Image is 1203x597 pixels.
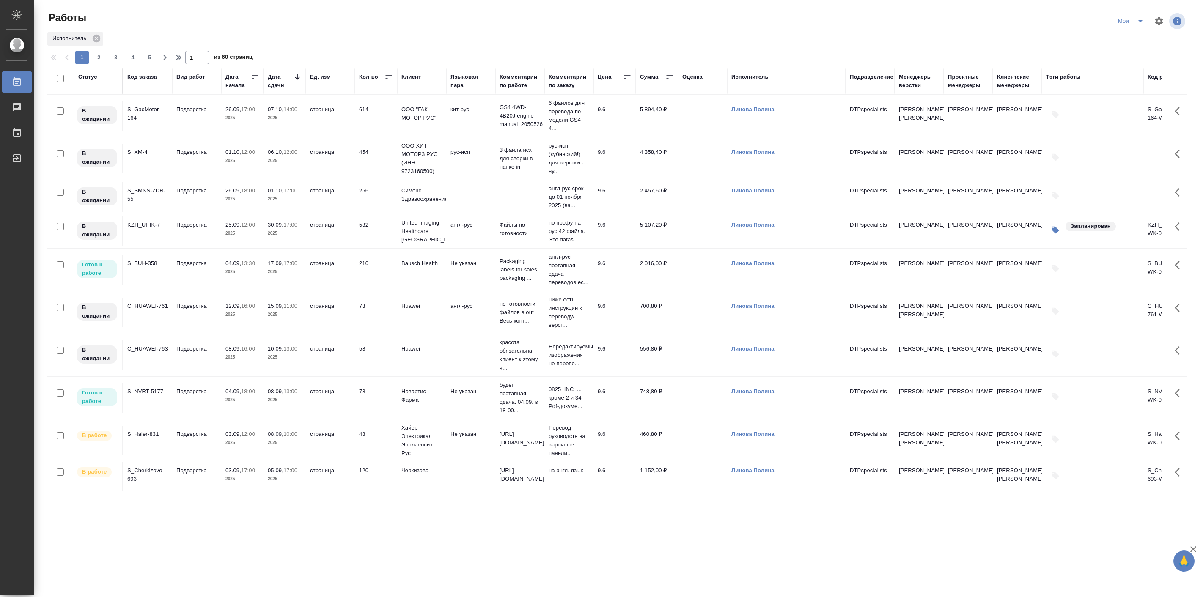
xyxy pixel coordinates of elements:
p: англ-рус срок - до 01 ноября 2025 (ва... [549,184,589,210]
div: Сумма [640,73,658,81]
td: [PERSON_NAME] [944,426,993,455]
p: 6 файлов для перевода по модели GS4 4... [549,99,589,133]
td: S_NVRT-5177-WK-008 [1143,383,1192,413]
td: [PERSON_NAME] [993,298,1042,327]
td: S_Cherkizovo-693-WK-008 [1143,462,1192,492]
p: 17:00 [283,467,297,474]
td: 556,80 ₽ [636,340,678,370]
div: Клиент [401,73,421,81]
td: Не указан [446,255,495,285]
p: В ожидании [82,222,112,239]
td: 460,80 ₽ [636,426,678,455]
div: S_Haier-831 [127,430,168,438]
p: 3 файла исх для сверки в папке in [500,146,540,171]
div: Цена [598,73,612,81]
p: 2025 [225,438,259,447]
a: Линова Полина [731,345,775,352]
p: 2025 [225,353,259,361]
div: Исполнитель может приступить к работе [76,387,118,407]
td: KZH_UIHK-7-WK-014 [1143,216,1192,246]
td: страница [306,426,355,455]
td: DTPspecialists [846,255,895,285]
button: Добавить тэги [1046,345,1065,363]
a: Линова Полина [731,388,775,394]
p: 2025 [268,268,302,276]
div: split button [1115,14,1149,28]
p: 2025 [268,475,302,483]
button: Здесь прячутся важные кнопки [1170,101,1190,121]
td: 73 [355,298,397,327]
p: Сименс Здравоохранение [401,186,442,203]
p: 2025 [268,396,302,404]
td: C_HUAWEI-761-WK-016 [1143,298,1192,327]
p: В ожидании [82,303,112,320]
td: 256 [355,182,397,212]
td: 9.6 [593,101,636,131]
p: В ожидании [82,107,112,123]
p: 12:00 [241,149,255,155]
p: [PERSON_NAME], [PERSON_NAME] [899,302,939,319]
div: Проектные менеджеры [948,73,989,90]
td: 78 [355,383,397,413]
td: [PERSON_NAME] [993,383,1042,413]
td: [PERSON_NAME] [944,144,993,173]
button: 2 [92,51,106,64]
p: 2025 [225,195,259,203]
p: [PERSON_NAME], [PERSON_NAME] [899,430,939,447]
td: 748,80 ₽ [636,383,678,413]
button: Здесь прячутся важные кнопки [1170,298,1190,318]
p: 2025 [268,114,302,122]
span: 3 [109,53,123,62]
p: Черкизово [401,466,442,475]
p: Подверстка [176,302,217,310]
p: 04.09, [225,260,241,266]
div: S_XM-4 [127,148,168,156]
td: кит-рус [446,101,495,131]
div: Исполнитель выполняет работу [76,466,118,478]
div: Исполнитель может приступить к работе [76,259,118,279]
p: В ожидании [82,149,112,166]
a: Линова Полина [731,222,775,228]
p: 17:00 [283,187,297,194]
p: 2025 [225,229,259,238]
p: [URL][DOMAIN_NAME].. [500,430,540,447]
button: Добавить тэги [1046,186,1065,205]
td: 9.6 [593,298,636,327]
p: [PERSON_NAME] [899,186,939,195]
div: C_HUAWEI-761 [127,302,168,310]
p: 12:00 [283,149,297,155]
button: Добавить тэги [1046,387,1065,406]
div: Исполнитель назначен, приступать к работе пока рано [76,345,118,364]
td: 2 457,60 ₽ [636,182,678,212]
td: 532 [355,216,397,246]
p: будет поэтапная сдача. 04.09. в 18-00... [500,381,540,415]
td: 1 152,00 ₽ [636,462,678,492]
td: страница [306,383,355,413]
span: 5 [143,53,157,62]
td: DTPspecialists [846,182,895,212]
a: Линова Полина [731,187,775,194]
td: англ-рус [446,216,495,246]
p: Huawei [401,345,442,353]
p: Huawei [401,302,442,310]
td: DTPspecialists [846,426,895,455]
a: Линова Полина [731,303,775,309]
a: Линова Полина [731,106,775,112]
p: по готовности файлов в out Весь конт... [500,300,540,325]
button: Добавить тэги [1046,148,1065,167]
td: DTPspecialists [846,340,895,370]
p: 14:00 [283,106,297,112]
div: S_GacMotor-164 [127,105,168,122]
p: англ-рус поэтапная сдача переводов ес... [549,253,589,287]
td: [PERSON_NAME] [944,101,993,131]
p: 26.09, [225,187,241,194]
td: 9.6 [593,340,636,370]
p: [PERSON_NAME] [899,345,939,353]
div: Вид работ [176,73,205,81]
button: Здесь прячутся важные кнопки [1170,144,1190,164]
p: 12:00 [241,222,255,228]
td: [PERSON_NAME] [993,340,1042,370]
p: Подверстка [176,387,217,396]
p: рус-исп (кубинский!) для верстки - ну... [549,142,589,175]
button: 4 [126,51,140,64]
